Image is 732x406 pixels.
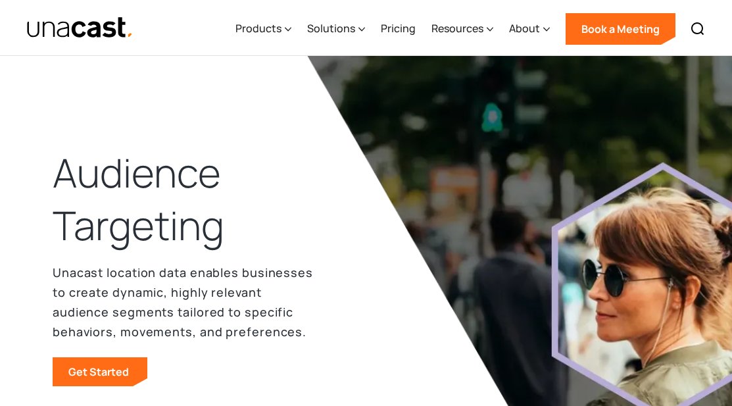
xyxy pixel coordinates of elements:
[235,2,291,56] div: Products
[53,147,314,252] h1: Audience Targeting
[307,20,355,36] div: Solutions
[307,2,365,56] div: Solutions
[509,2,550,56] div: About
[26,16,134,39] img: Unacast text logo
[509,20,540,36] div: About
[431,20,483,36] div: Resources
[235,20,281,36] div: Products
[690,21,706,37] img: Search icon
[53,263,314,342] p: Unacast location data enables businesses to create dynamic, highly relevant audience segments tai...
[26,16,134,39] a: home
[381,2,416,56] a: Pricing
[566,13,675,45] a: Book a Meeting
[53,357,147,386] a: Get Started
[431,2,493,56] div: Resources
